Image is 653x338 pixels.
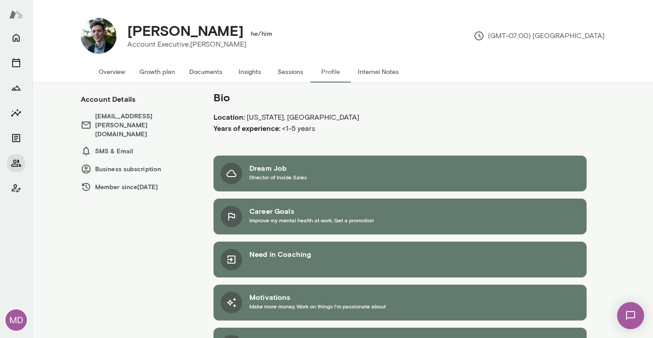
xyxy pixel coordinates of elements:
h6: he/him [251,29,273,38]
button: Growth Plan [7,79,25,97]
p: (GMT-07:00) [GEOGRAPHIC_DATA] [474,30,605,41]
h6: Motivations [249,292,386,303]
h6: Need in Coaching [249,249,311,260]
button: Client app [7,179,25,197]
span: Director of Inside Sales [249,173,307,181]
div: MD [5,309,27,331]
h5: Bio [213,90,515,104]
b: Years of experience: [213,124,280,132]
p: [US_STATE], [GEOGRAPHIC_DATA] [213,112,515,123]
h6: Career Goals [249,206,374,217]
button: Documents [7,129,25,147]
h6: [EMAIL_ADDRESS][PERSON_NAME][DOMAIN_NAME] [81,112,196,139]
button: Insights [7,104,25,122]
button: Sessions [270,61,310,82]
h6: Business subscription [81,164,196,174]
span: Improve my mental health at work, Get a promotion [249,217,374,224]
button: Internal Notes [351,61,406,82]
button: Insights [230,61,270,82]
p: Account Executive, [PERSON_NAME] [127,39,266,50]
h6: Member since [DATE] [81,182,196,192]
img: Mento [9,6,23,23]
h6: SMS & Email [81,146,196,156]
button: Home [7,29,25,47]
span: Make more money, Work on things I'm passionate about [249,303,386,310]
button: Sessions [7,54,25,72]
h6: Account Details [81,94,135,104]
button: Documents [182,61,230,82]
p: <1-5 years [213,123,515,134]
h6: Dream Job [249,163,307,173]
img: Mason Diaz [81,18,117,54]
button: Profile [310,61,351,82]
b: Location: [213,113,245,121]
button: Members [7,154,25,172]
button: Growth plan [132,61,182,82]
button: Overview [91,61,132,82]
h4: [PERSON_NAME] [127,22,244,39]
